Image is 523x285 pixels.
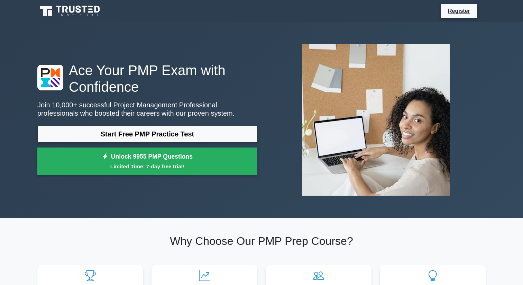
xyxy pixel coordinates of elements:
p: Join 10,000+ successful Project Management Professional professionals who boosted their careers w... [37,101,257,117]
h1: Ace Your PMP Exam with Confidence [37,62,257,95]
a: Unlock 9955 PMP QuestionsLimited Time: 7-day free trial! [37,148,257,175]
a: Start Free PMP Practice Test [37,126,257,142]
a: Register [444,7,474,15]
small: Limited Time: 7-day free trial! [46,162,249,170]
h2: Why Choose Our PMP Prep Course? [37,234,486,248]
